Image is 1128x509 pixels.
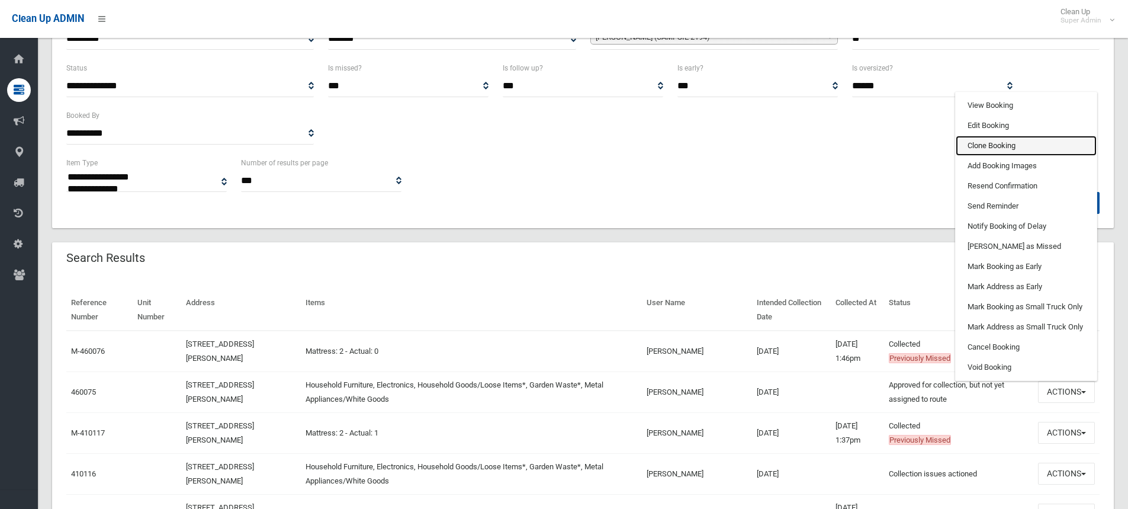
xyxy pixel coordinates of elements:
[66,156,98,169] label: Item Type
[71,469,96,478] a: 410116
[301,372,642,412] td: Household Furniture, Electronics, Household Goods/Loose Items*, Garden Waste*, Metal Appliances/W...
[752,412,831,453] td: [DATE]
[71,388,96,396] a: 460075
[956,337,1097,357] a: Cancel Booking
[71,347,105,356] a: M-460076
[752,290,831,331] th: Intended Collection Date
[301,412,642,453] td: Mattress: 2 - Actual: 1
[889,435,951,445] span: Previously Missed
[642,453,752,494] td: [PERSON_NAME]
[956,216,1097,236] a: Notify Booking of Delay
[186,340,254,363] a: [STREET_ADDRESS][PERSON_NAME]
[1060,16,1101,25] small: Super Admin
[642,372,752,412] td: [PERSON_NAME]
[752,372,831,412] td: [DATE]
[186,462,254,485] a: [STREET_ADDRESS][PERSON_NAME]
[956,317,1097,337] a: Mark Address as Small Truck Only
[752,331,831,372] td: [DATE]
[956,136,1097,156] a: Clone Booking
[66,290,133,331] th: Reference Number
[301,290,642,331] th: Items
[1055,7,1113,25] span: Clean Up
[831,412,885,453] td: [DATE] 1:37pm
[642,331,752,372] td: [PERSON_NAME]
[66,109,99,122] label: Booked By
[328,62,362,75] label: Is missed?
[831,290,885,331] th: Collected At
[12,13,84,24] span: Clean Up ADMIN
[956,116,1097,136] a: Edit Booking
[956,357,1097,377] a: Void Booking
[52,247,159,270] header: Search Results
[884,290,1033,331] th: Status
[186,421,254,444] a: [STREET_ADDRESS][PERSON_NAME]
[503,62,543,75] label: Is follow up?
[956,236,1097,257] a: [PERSON_NAME] as Missed
[1038,381,1095,403] button: Actions
[956,297,1097,317] a: Mark Booking as Small Truck Only
[642,412,752,453] td: [PERSON_NAME]
[301,453,642,494] td: Household Furniture, Electronics, Household Goods/Loose Items*, Garden Waste*, Metal Appliances/W...
[956,95,1097,116] a: View Booking
[677,62,703,75] label: Is early?
[181,290,301,331] th: Address
[884,331,1033,372] td: Collected
[956,277,1097,297] a: Mark Address as Early
[1038,463,1095,485] button: Actions
[642,290,752,331] th: User Name
[752,453,831,494] td: [DATE]
[956,176,1097,196] a: Resend Confirmation
[831,331,885,372] td: [DATE] 1:46pm
[884,412,1033,453] td: Collected
[241,156,328,169] label: Number of results per page
[133,290,181,331] th: Unit Number
[66,62,87,75] label: Status
[1038,422,1095,444] button: Actions
[852,62,893,75] label: Is oversized?
[186,380,254,404] a: [STREET_ADDRESS][PERSON_NAME]
[884,372,1033,412] td: Approved for collection, but not yet assigned to route
[956,156,1097,176] a: Add Booking Images
[71,428,105,437] a: M-410117
[884,453,1033,494] td: Collection issues actioned
[889,353,951,363] span: Previously Missed
[956,257,1097,277] a: Mark Booking as Early
[301,331,642,372] td: Mattress: 2 - Actual: 0
[956,196,1097,216] a: Send Reminder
